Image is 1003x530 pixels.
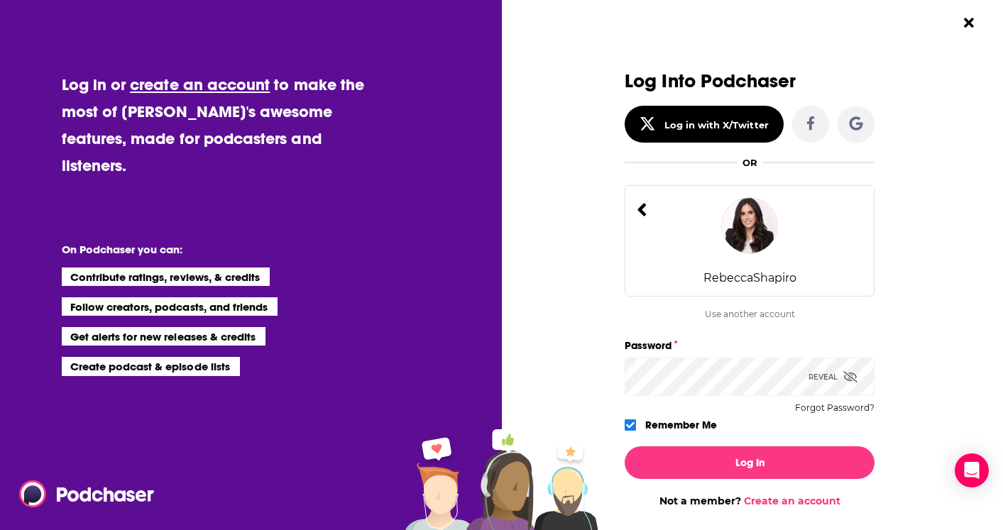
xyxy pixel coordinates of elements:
div: Use another account [625,309,875,319]
li: On Podchaser you can: [62,243,346,256]
img: Podchaser - Follow, Share and Rate Podcasts [19,480,155,507]
a: create an account [130,74,270,94]
div: Log in with X/Twitter [664,119,769,131]
li: Get alerts for new releases & credits [62,327,265,346]
img: RebeccaShapiro [721,197,778,254]
a: Create an account [744,495,840,507]
button: Log in with X/Twitter [625,106,784,143]
div: Open Intercom Messenger [955,453,989,487]
a: Podchaser - Follow, Share and Rate Podcasts [19,480,144,507]
li: Contribute ratings, reviews, & credits [62,267,270,286]
div: Reveal [809,358,857,396]
button: Close Button [955,9,982,36]
li: Follow creators, podcasts, and friends [62,297,278,316]
div: OR [742,157,757,168]
label: Password [625,336,875,355]
button: Log In [625,446,875,479]
button: Forgot Password? [795,403,875,413]
li: Create podcast & episode lists [62,357,240,375]
div: RebeccaShapiro [703,271,796,285]
label: Remember Me [645,416,717,434]
div: Not a member? [625,495,875,507]
h3: Log Into Podchaser [625,71,875,92]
